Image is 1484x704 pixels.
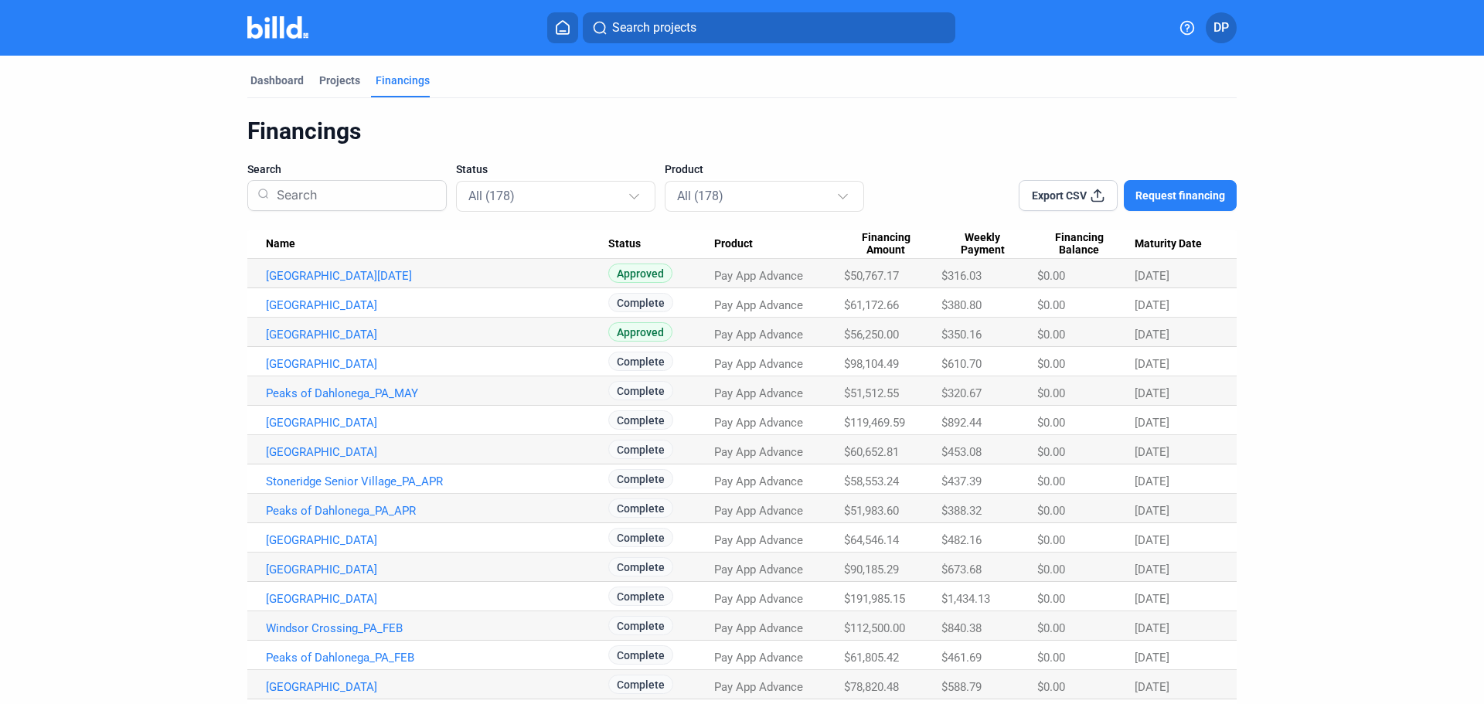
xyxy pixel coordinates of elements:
span: $0.00 [1037,533,1065,547]
span: $0.00 [1037,328,1065,342]
a: [GEOGRAPHIC_DATA] [266,533,608,547]
span: [DATE] [1135,504,1169,518]
span: $588.79 [941,680,982,694]
span: [DATE] [1135,445,1169,459]
span: Approved [608,264,672,283]
span: Pay App Advance [714,416,803,430]
span: Product [714,237,753,251]
span: Complete [608,381,673,400]
span: $350.16 [941,328,982,342]
span: [DATE] [1135,269,1169,283]
span: $316.03 [941,269,982,283]
span: $60,652.81 [844,445,899,459]
span: $61,805.42 [844,651,899,665]
span: Pay App Advance [714,680,803,694]
span: $98,104.49 [844,357,899,371]
span: Maturity Date [1135,237,1202,251]
span: $482.16 [941,533,982,547]
button: DP [1206,12,1237,43]
a: Windsor Crossing_PA_FEB [266,621,608,635]
span: $56,250.00 [844,328,899,342]
span: DP [1213,19,1229,37]
span: $610.70 [941,357,982,371]
span: $0.00 [1037,680,1065,694]
a: [GEOGRAPHIC_DATA] [266,563,608,576]
span: Complete [608,557,673,576]
a: [GEOGRAPHIC_DATA] [266,680,608,694]
span: Pay App Advance [714,386,803,400]
span: Pay App Advance [714,651,803,665]
span: Status [456,162,488,177]
a: Peaks of Dahlonega_PA_APR [266,504,608,518]
span: Pay App Advance [714,298,803,312]
span: Status [608,237,641,251]
span: [DATE] [1135,298,1169,312]
input: Search [271,175,437,216]
span: Search projects [612,19,696,37]
span: [DATE] [1135,563,1169,576]
button: Search projects [583,12,955,43]
span: Pay App Advance [714,328,803,342]
span: [DATE] [1135,592,1169,606]
span: $0.00 [1037,445,1065,459]
div: Financings [247,117,1237,146]
div: Name [266,237,608,251]
span: Financing Balance [1037,231,1121,257]
span: $119,469.59 [844,416,905,430]
mat-select-trigger: All (178) [468,189,515,203]
span: Financing Amount [844,231,927,257]
div: Projects [319,73,360,88]
span: Export CSV [1032,188,1087,203]
span: Complete [608,440,673,459]
span: [DATE] [1135,651,1169,665]
span: Product [665,162,703,177]
span: $0.00 [1037,416,1065,430]
span: $840.38 [941,621,982,635]
span: $673.68 [941,563,982,576]
span: $892.44 [941,416,982,430]
div: Financing Balance [1037,231,1135,257]
span: $0.00 [1037,474,1065,488]
span: $388.32 [941,504,982,518]
span: $0.00 [1037,386,1065,400]
span: Complete [608,498,673,518]
span: [DATE] [1135,533,1169,547]
span: [DATE] [1135,416,1169,430]
span: $61,172.66 [844,298,899,312]
span: $112,500.00 [844,621,905,635]
button: Request financing [1124,180,1237,211]
span: [DATE] [1135,680,1169,694]
span: $461.69 [941,651,982,665]
span: $191,985.15 [844,592,905,606]
a: [GEOGRAPHIC_DATA] [266,416,608,430]
span: [DATE] [1135,386,1169,400]
a: Stoneridge Senior Village_PA_APR [266,474,608,488]
span: $50,767.17 [844,269,899,283]
span: $0.00 [1037,621,1065,635]
div: Financings [376,73,430,88]
span: Pay App Advance [714,504,803,518]
span: Complete [608,410,673,430]
span: Name [266,237,295,251]
span: Complete [608,675,673,694]
span: [DATE] [1135,474,1169,488]
span: $58,553.24 [844,474,899,488]
span: Complete [608,616,673,635]
div: Product [714,237,845,251]
span: $1,434.13 [941,592,990,606]
a: [GEOGRAPHIC_DATA] [266,298,608,312]
span: Complete [608,469,673,488]
span: Pay App Advance [714,357,803,371]
span: $51,512.55 [844,386,899,400]
a: [GEOGRAPHIC_DATA] [266,357,608,371]
a: [GEOGRAPHIC_DATA] [266,592,608,606]
span: Pay App Advance [714,533,803,547]
span: $0.00 [1037,563,1065,576]
span: $0.00 [1037,592,1065,606]
span: $380.80 [941,298,982,312]
div: Weekly Payment [941,231,1037,257]
span: Pay App Advance [714,474,803,488]
span: Complete [608,352,673,371]
span: Approved [608,322,672,342]
a: Peaks of Dahlonega_PA_MAY [266,386,608,400]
